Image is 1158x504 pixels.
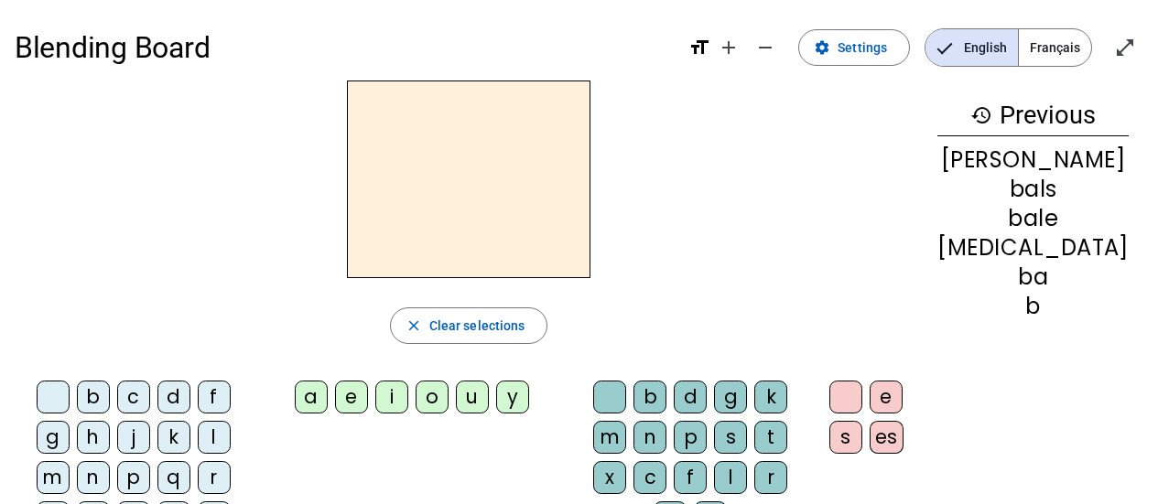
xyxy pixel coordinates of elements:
span: English [925,29,1018,66]
mat-icon: add [718,37,740,59]
mat-icon: remove [754,37,776,59]
mat-icon: open_in_full [1114,37,1136,59]
div: b [77,381,110,413]
div: t [754,421,787,454]
mat-icon: history [970,104,992,126]
div: l [714,461,747,494]
div: r [754,461,787,494]
div: g [714,381,747,413]
div: b [937,295,1129,317]
div: y [496,381,529,413]
div: e [335,381,368,413]
mat-icon: format_size [688,37,710,59]
h1: Blending Board [15,18,674,77]
div: j [117,421,150,454]
button: Clear selections [390,307,548,344]
span: Français [1019,29,1091,66]
div: r [198,461,231,494]
div: d [674,381,707,413]
div: c [633,461,666,494]
div: e [870,381,903,413]
div: f [674,461,707,494]
mat-icon: close [406,317,422,334]
span: Clear selections [429,315,525,337]
div: u [456,381,489,413]
h3: Previous [937,95,1129,136]
div: [MEDICAL_DATA] [937,237,1129,259]
div: k [754,381,787,413]
button: Enter full screen [1107,29,1143,66]
div: p [117,461,150,494]
div: g [37,421,70,454]
div: q [157,461,190,494]
button: Increase font size [710,29,747,66]
div: h [77,421,110,454]
div: a [295,381,328,413]
div: [PERSON_NAME] [937,149,1129,171]
div: s [829,421,862,454]
div: p [674,421,707,454]
span: Settings [838,37,887,59]
div: k [157,421,190,454]
div: ba [937,266,1129,288]
div: es [870,421,904,454]
button: Decrease font size [747,29,784,66]
div: bale [937,208,1129,230]
div: n [633,421,666,454]
div: c [117,381,150,413]
div: l [198,421,231,454]
div: b [633,381,666,413]
div: n [77,461,110,494]
div: m [37,461,70,494]
mat-button-toggle-group: Language selection [925,28,1092,67]
div: f [198,381,231,413]
mat-icon: settings [814,39,830,56]
div: m [593,421,626,454]
div: o [416,381,449,413]
div: x [593,461,626,494]
div: d [157,381,190,413]
div: s [714,421,747,454]
div: bals [937,178,1129,200]
div: i [375,381,408,413]
button: Settings [798,29,910,66]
